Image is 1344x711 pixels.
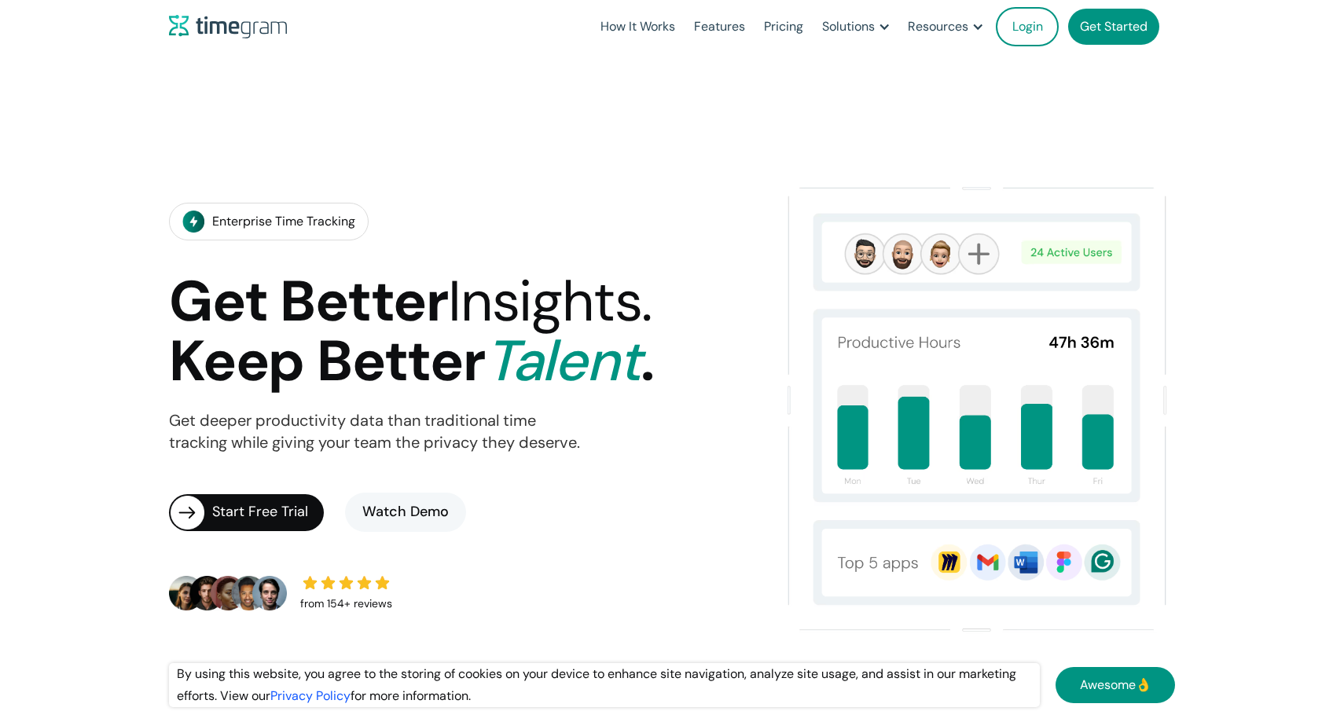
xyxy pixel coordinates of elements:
[1263,610,1337,684] iframe: Tidio Chat
[345,493,466,532] a: Watch Demo
[448,265,652,338] span: Insights.
[270,687,351,704] a: Privacy Policy
[996,7,1059,46] a: Login
[169,663,1040,707] div: By using this website, you agree to the storing of cookies on your device to enhance site navigat...
[169,410,580,454] p: Get deeper productivity data than traditional time tracking while giving your team the privacy th...
[1068,9,1159,45] a: Get Started
[908,16,968,38] div: Resources
[169,494,324,531] a: Start Free Trial
[485,324,641,398] span: Talent
[212,211,355,233] div: Enterprise Time Tracking
[212,501,324,523] div: Start Free Trial
[822,16,875,38] div: Solutions
[1056,667,1175,703] a: Awesome👌
[169,272,653,392] h1: Get Better Keep Better .
[300,593,392,615] div: from 154+ reviews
